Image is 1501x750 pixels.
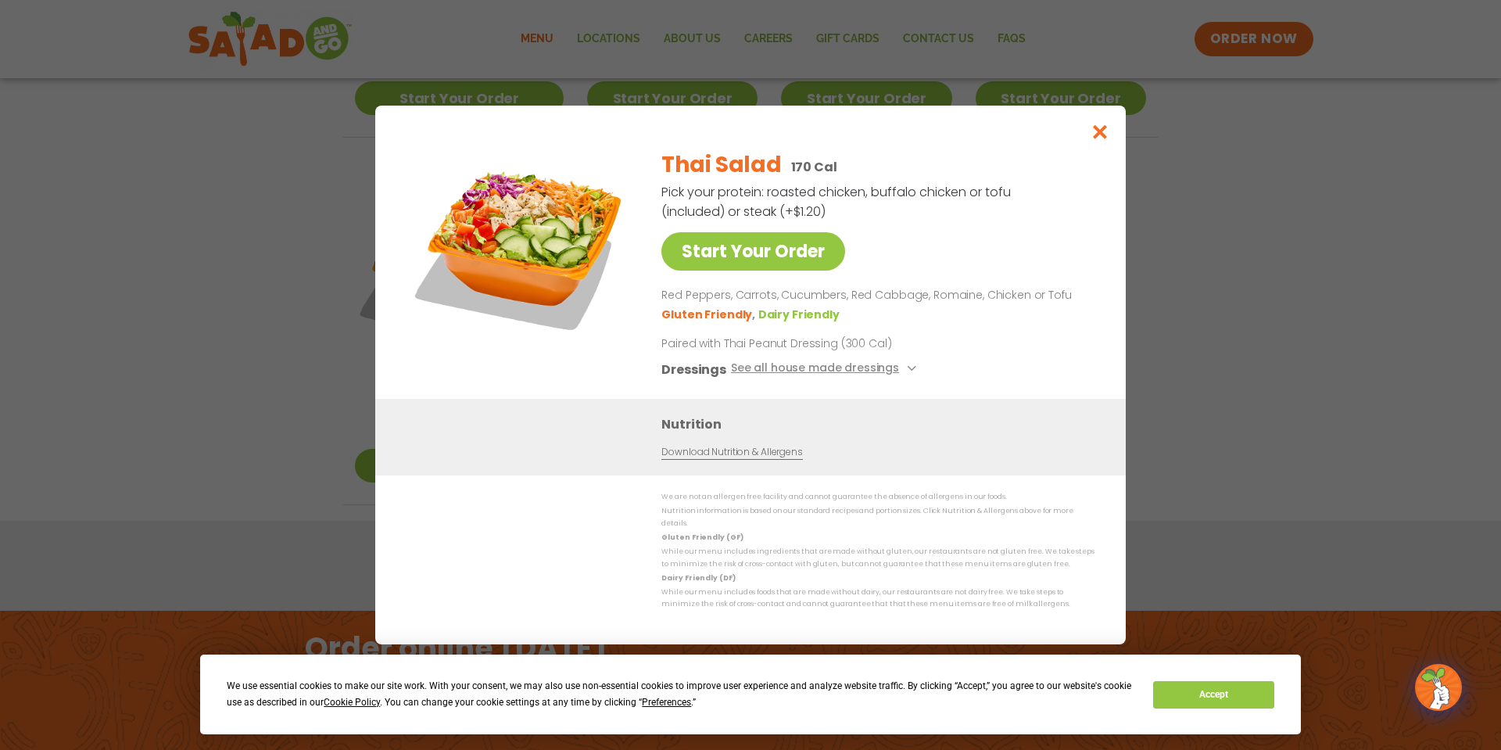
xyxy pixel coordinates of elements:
h2: Thai Salad [661,149,781,181]
p: While our menu includes foods that are made without dairy, our restaurants are not dairy free. We... [661,587,1094,611]
span: Cookie Policy [324,697,380,708]
strong: Gluten Friendly (GF) [661,533,743,542]
img: wpChatIcon [1417,666,1460,709]
button: See all house made dressings [731,360,921,379]
div: We use essential cookies to make our site work. With your consent, we may also use non-essential ... [227,678,1134,711]
p: Paired with Thai Peanut Dressing (300 Cal) [661,336,951,352]
strong: Dairy Friendly (DF) [661,573,735,583]
button: Accept [1153,681,1274,709]
a: Start Your Order [661,232,845,271]
button: Close modal [1075,106,1126,158]
p: While our menu includes ingredients that are made without gluten, our restaurants are not gluten ... [661,546,1094,570]
img: Featured product photo for Thai Salad [410,137,629,356]
span: Preferences [642,697,691,708]
p: Pick your protein: roasted chicken, buffalo chicken or tofu (included) or steak (+$1.20) [661,182,1013,221]
li: Gluten Friendly [661,307,758,323]
a: Download Nutrition & Allergens [661,445,802,460]
h3: Nutrition [661,414,1102,434]
p: Nutrition information is based on our standard recipes and portion sizes. Click Nutrition & Aller... [661,505,1094,529]
p: 170 Cal [791,157,837,177]
h3: Dressings [661,360,726,379]
p: We are not an allergen free facility and cannot guarantee the absence of allergens in our foods. [661,491,1094,503]
div: Cookie Consent Prompt [200,655,1301,734]
p: Red Peppers, Carrots, Cucumbers, Red Cabbage, Romaine, Chicken or Tofu [661,286,1088,305]
li: Dairy Friendly [758,307,843,323]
